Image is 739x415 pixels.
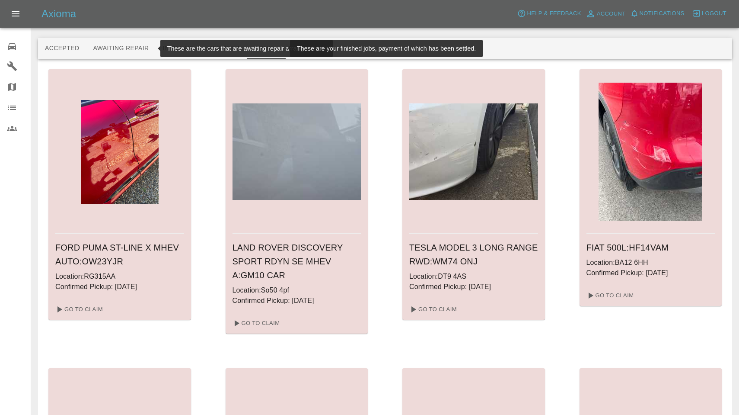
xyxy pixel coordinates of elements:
p: Location: DT9 4AS [409,271,538,282]
span: Account [597,9,626,19]
p: Confirmed Pickup: [DATE] [586,268,715,278]
p: Confirmed Pickup: [DATE] [233,296,361,306]
button: Accepted [38,38,86,59]
button: Notifications [628,7,687,20]
p: Confirmed Pickup: [DATE] [55,282,184,292]
a: Go To Claim [229,316,282,330]
a: Go To Claim [52,302,105,316]
button: In Repair [156,38,201,59]
p: Confirmed Pickup: [DATE] [409,282,538,292]
span: Notifications [640,9,685,19]
p: Location: So50 4pf [233,285,361,296]
button: Logout [690,7,729,20]
a: Account [583,7,628,21]
p: Location: BA12 6HH [586,257,715,268]
button: Repaired [201,38,247,59]
span: Logout [702,9,726,19]
h6: FIAT 500L : HF14VAM [586,241,715,254]
h6: TESLA MODEL 3 LONG RANGE RWD : WM74 ONJ [409,241,538,268]
h6: FORD PUMA ST-LINE X MHEV AUTO : OW23YJR [55,241,184,268]
button: Paid [247,38,286,59]
a: Go To Claim [583,289,636,302]
span: Help & Feedback [527,9,581,19]
a: Go To Claim [406,302,459,316]
h6: LAND ROVER DISCOVERY SPORT RDYN SE MHEV A : GM10 CAR [233,241,361,282]
button: Help & Feedback [515,7,583,20]
button: Open drawer [5,3,26,24]
h5: Axioma [41,7,76,21]
button: Awaiting Repair [86,38,156,59]
p: Location: RG315AA [55,271,184,282]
